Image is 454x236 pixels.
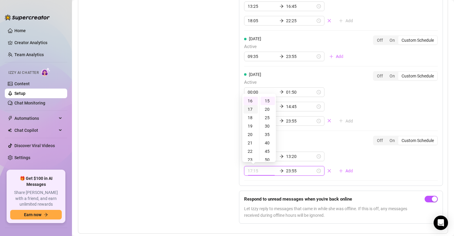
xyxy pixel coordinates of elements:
div: 45 [261,147,275,156]
div: segmented control [373,35,438,45]
span: arrow-right [279,169,284,173]
span: close [327,119,331,123]
span: Active [244,43,348,50]
span: Izzy AI Chatter [8,70,39,76]
div: 40 [261,139,275,147]
input: End time [286,53,315,60]
div: 23 [243,156,258,164]
span: Add [336,54,343,59]
div: 25 [261,113,275,122]
span: [DATE] [249,36,261,41]
span: Add [345,168,353,173]
div: 17 [243,105,258,113]
div: 15 [261,97,275,105]
div: Custom Schedule [398,136,437,145]
input: End time [286,118,315,124]
button: Add [334,166,358,176]
a: Settings [14,155,30,160]
a: Discover Viral Videos [14,143,55,148]
input: End time [286,153,315,160]
input: Start time [248,3,277,10]
span: arrow-right [279,54,284,59]
div: segmented control [373,136,438,145]
a: Home [14,28,26,33]
div: 50 [261,156,275,164]
div: Open Intercom Messenger [434,216,448,230]
span: Active [244,144,358,151]
span: close [327,169,331,173]
span: arrow-right [279,90,284,94]
div: Off [374,36,386,44]
span: Automations [14,113,57,123]
span: Share [PERSON_NAME] with a friend, and earn unlimited rewards [10,190,62,207]
div: Off [374,72,386,80]
input: End time [286,103,315,110]
input: Start time [248,89,277,95]
a: Setup [14,91,25,96]
span: Earn now [24,212,41,217]
span: arrow-right [279,154,284,159]
div: 16 [243,97,258,105]
div: Custom Schedule [398,72,437,80]
span: plus [339,169,343,173]
button: Add [324,52,348,61]
span: [DATE] [249,72,261,77]
a: Team Analytics [14,52,44,57]
button: Add [334,116,358,126]
a: Chat Monitoring [14,101,45,105]
div: 30 [261,122,275,130]
span: thunderbolt [8,116,13,121]
div: 35 [261,130,275,139]
span: arrow-right [279,119,284,123]
span: Chat Copilot [14,126,57,135]
span: 🎁 Get $100 in AI Messages [10,176,62,187]
div: Custom Schedule [398,36,437,44]
img: logo-BBDzfeDw.svg [5,14,50,20]
span: arrow-right [44,213,48,217]
strong: Respond to unread messages when you're back online [244,196,352,202]
button: Earn nowarrow-right [10,210,62,219]
div: Off [374,136,386,145]
input: Start time [248,53,277,60]
input: End time [286,89,315,95]
div: segmented control [373,71,438,81]
div: On [386,136,398,145]
div: 19 [243,122,258,130]
input: End time [286,17,315,24]
img: Chat Copilot [8,128,12,132]
span: Let Izzy reply to messages that came in while she was offline. If this is off, any messages recei... [244,205,422,219]
div: On [386,36,398,44]
span: plus [329,54,333,59]
div: On [386,72,398,80]
input: Start time [248,168,277,174]
a: Creator Analytics [14,38,62,47]
div: 20 [243,130,258,139]
input: End time [286,3,315,10]
div: 22 [243,147,258,156]
span: arrow-right [279,104,284,108]
div: 20 [261,105,275,113]
button: Add [334,16,358,26]
span: close [327,19,331,23]
input: End time [286,168,315,174]
span: arrow-right [279,19,284,23]
div: 21 [243,139,258,147]
img: AI Chatter [41,68,50,76]
span: Active [244,79,358,86]
a: Content [14,81,30,86]
span: arrow-right [279,4,284,8]
div: 18 [243,113,258,122]
input: Start time [248,17,277,24]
